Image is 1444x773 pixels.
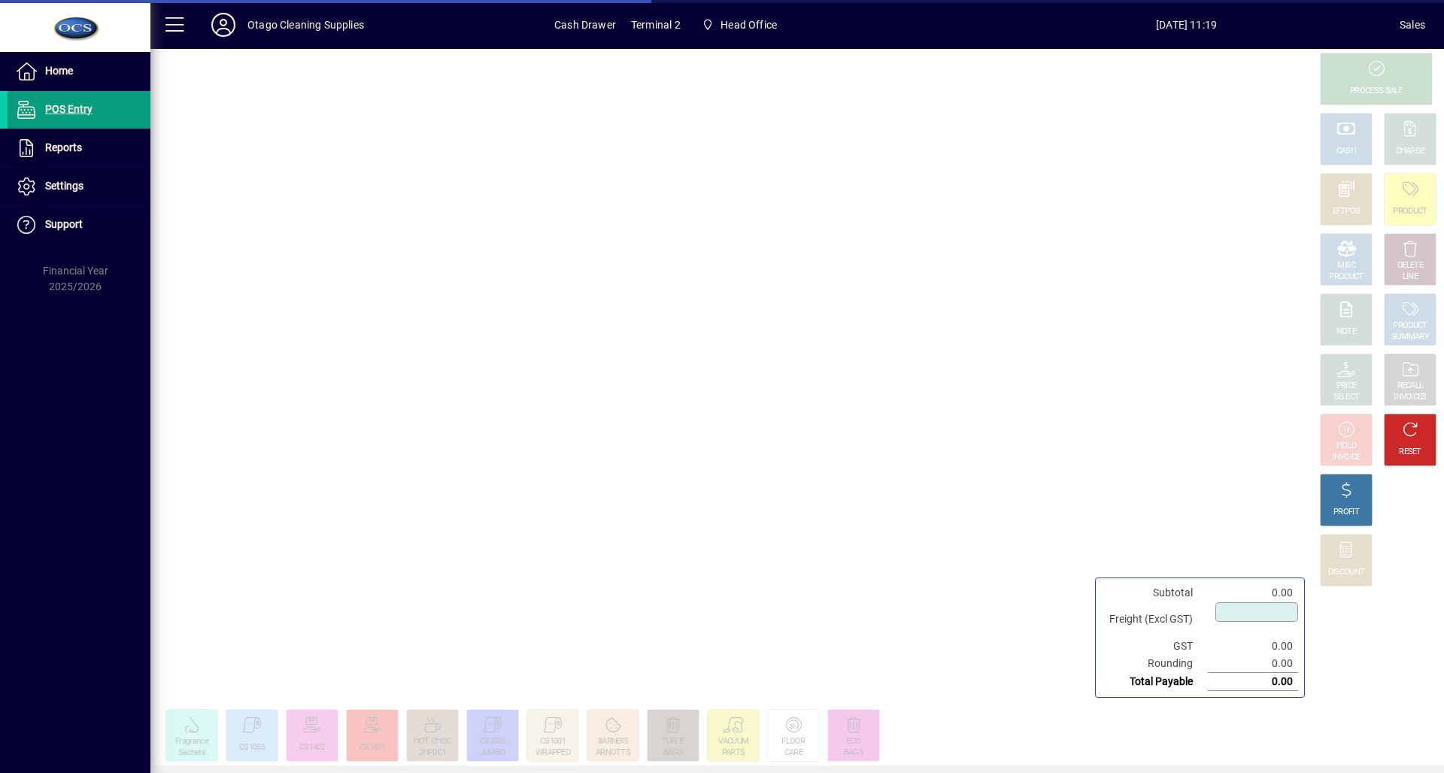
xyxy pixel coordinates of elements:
span: Settings [45,180,83,192]
td: Freight (Excl GST) [1102,602,1208,638]
div: WRAPPED [535,747,570,759]
div: 8ARNBIS [598,736,628,747]
div: PRODUCT [1393,320,1427,332]
span: Home [45,65,73,77]
span: POS Entry [45,103,93,115]
div: HOT CHOC [414,736,451,747]
div: EFTPOS [1333,206,1361,217]
td: 0.00 [1208,638,1298,655]
div: DELETE [1397,260,1423,271]
a: Reports [8,129,150,167]
div: Sales [1400,13,1425,37]
div: JUMBO [480,747,506,759]
div: BAGS [844,747,863,759]
td: Subtotal [1102,584,1208,602]
td: 0.00 [1208,673,1298,691]
div: Sachets [178,747,205,759]
div: Otago Cleaning Supplies [247,13,364,37]
div: ECO [847,736,861,747]
div: CS1421 [359,742,385,753]
span: [DATE] 11:19 [973,13,1400,37]
div: CS7006 [480,736,505,747]
span: Terminal 2 [631,13,681,37]
div: LINE [1403,271,1418,283]
div: INVOICE [1332,452,1360,463]
div: PROCESS SALE [1350,86,1403,97]
div: CARE [784,747,802,759]
div: CS1402 [299,742,325,753]
div: CHARGE [1396,146,1425,157]
div: Fragrance [175,736,208,747]
div: CS1001 [540,736,566,747]
div: 2HPDC1 [419,747,447,759]
div: ARNOTTS [596,747,630,759]
div: PRODUCT [1329,271,1363,283]
span: Head Office [696,11,783,38]
a: Home [8,53,150,90]
div: FLOOR [781,736,805,747]
td: 0.00 [1208,655,1298,673]
div: NOTE [1336,326,1356,338]
div: BAGS [663,747,683,759]
div: DISCOUNT [1328,567,1364,578]
td: 0.00 [1208,584,1298,602]
div: HOLD [1336,441,1356,452]
div: TUFFIE [662,736,685,747]
span: Cash Drawer [554,13,616,37]
td: Rounding [1102,655,1208,673]
div: RESET [1399,447,1421,458]
div: PRICE [1336,380,1357,392]
span: Head Office [720,13,777,37]
button: Profile [199,11,247,38]
div: PARTS [722,747,745,759]
div: VACUUM [718,736,749,747]
td: Total Payable [1102,673,1208,691]
div: RECALL [1397,380,1424,392]
span: Reports [45,141,82,153]
div: PROFIT [1333,507,1359,518]
div: PRODUCT [1393,206,1427,217]
a: Settings [8,168,150,205]
td: GST [1102,638,1208,655]
span: Support [45,218,83,230]
div: CS1055 [239,742,265,753]
div: INVOICES [1394,392,1426,403]
div: MISC [1337,260,1355,271]
div: SELECT [1333,392,1360,403]
div: CASH [1336,146,1356,157]
a: Support [8,206,150,244]
div: SUMMARY [1391,332,1429,343]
